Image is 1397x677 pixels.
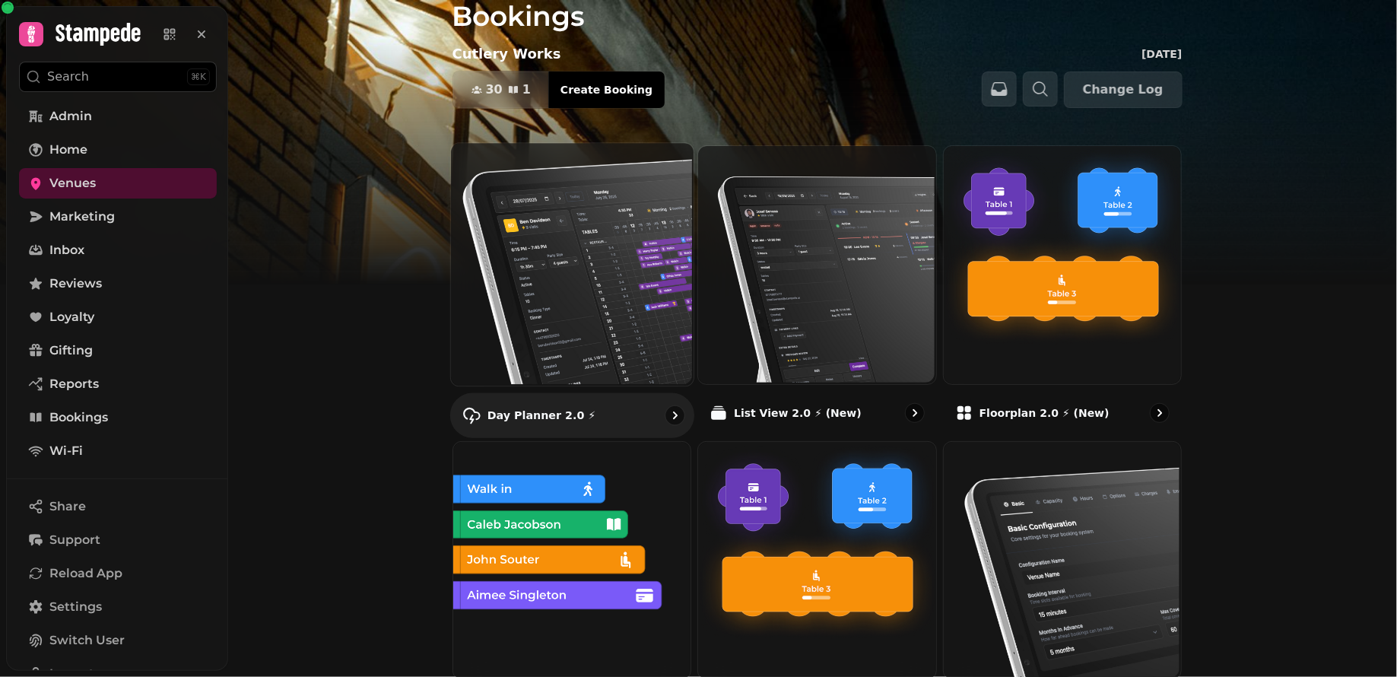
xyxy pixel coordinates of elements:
a: Settings [19,592,217,622]
span: Inbox [49,241,84,259]
span: Create Booking [560,84,652,95]
button: Create Booking [548,72,665,108]
span: Reports [49,375,99,393]
button: Switch User [19,625,217,656]
span: Reload App [49,564,122,583]
span: Switch User [49,631,125,650]
svg: go to [667,408,682,423]
span: Bookings [49,408,108,427]
span: Marketing [49,208,115,226]
a: Inbox [19,235,217,265]
p: Search [47,68,89,86]
img: List View 2.0 ⚡ (New) [697,145,935,383]
a: Reports [19,369,217,399]
img: Floorplan 2.0 ⚡ (New) [942,145,1180,383]
p: Floorplan 2.0 ⚡ (New) [979,405,1110,421]
a: Day Planner 2.0 ⚡Day Planner 2.0 ⚡ [449,142,694,437]
span: Home [49,141,87,159]
button: Share [19,491,217,522]
a: Gifting [19,335,217,366]
a: Floorplan 2.0 ⚡ (New)Floorplan 2.0 ⚡ (New) [943,145,1183,435]
span: Gifting [49,342,93,360]
span: Reviews [49,275,102,293]
span: Venues [49,174,96,192]
a: Wi-Fi [19,436,217,466]
svg: go to [1152,405,1167,421]
p: Cutlery Works [452,43,561,65]
img: Day Planner 2.0 ⚡ [449,141,691,384]
button: 301 [453,72,549,108]
a: Marketing [19,202,217,232]
span: Loyalty [49,308,94,326]
p: [DATE] [1141,46,1182,62]
span: 1 [522,84,531,96]
span: Support [49,531,100,549]
span: Change Log [1083,84,1164,96]
button: Search⌘K [19,62,217,92]
a: Venues [19,168,217,199]
a: Admin [19,101,217,132]
span: 30 [486,84,503,96]
span: Share [49,497,86,516]
a: Reviews [19,269,217,299]
a: Bookings [19,402,217,433]
a: Home [19,135,217,165]
a: List View 2.0 ⚡ (New)List View 2.0 ⚡ (New) [697,145,937,435]
svg: go to [907,405,922,421]
div: ⌘K [187,68,210,85]
p: Day Planner 2.0 ⚡ [487,408,595,423]
p: List View 2.0 ⚡ (New) [734,405,862,421]
span: Settings [49,598,102,616]
span: Wi-Fi [49,442,83,460]
span: Admin [49,107,92,126]
button: Reload App [19,558,217,589]
button: Change Log [1064,72,1183,108]
button: Support [19,525,217,555]
a: Loyalty [19,302,217,332]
